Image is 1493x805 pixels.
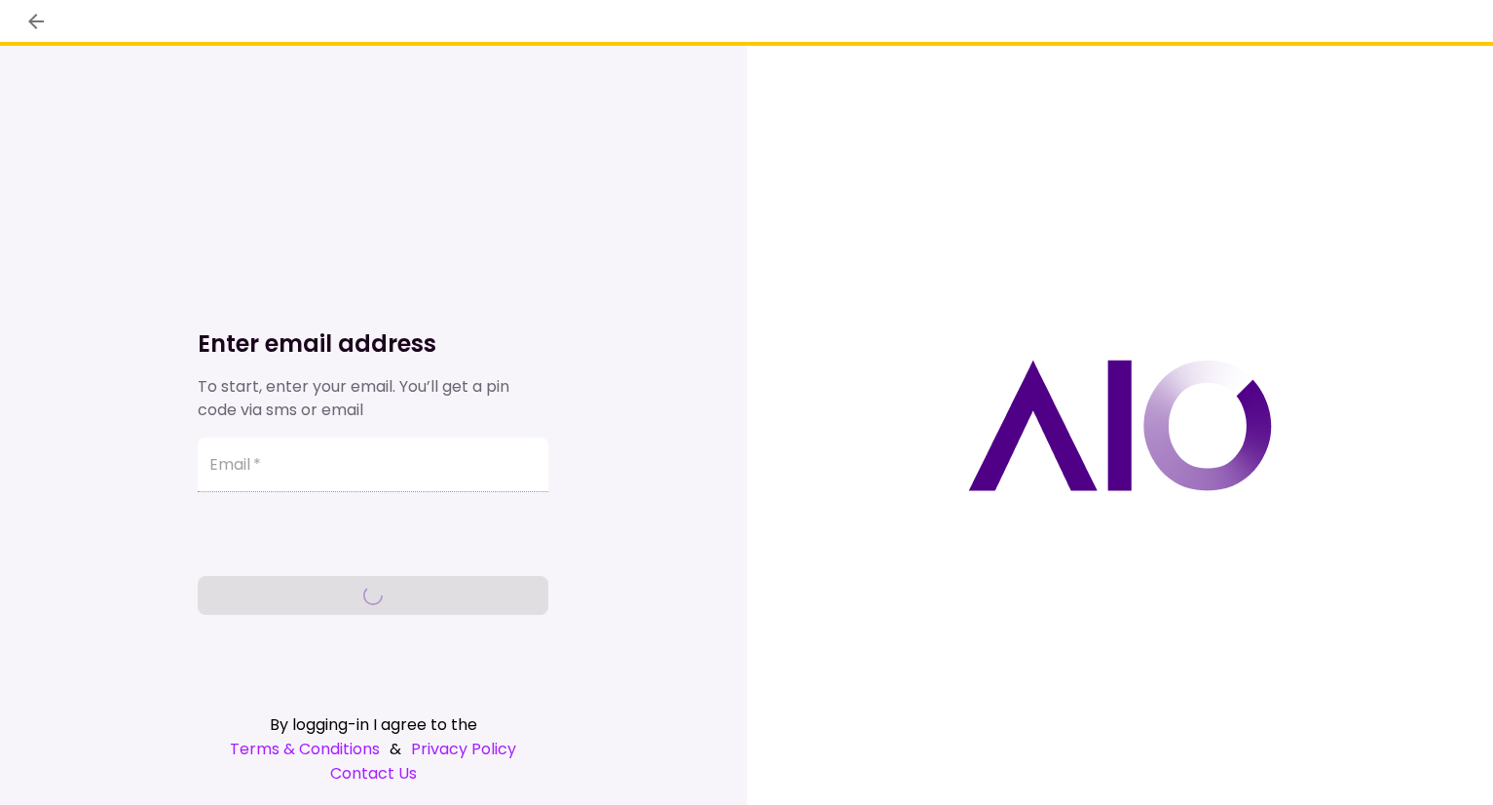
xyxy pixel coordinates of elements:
a: Contact Us [198,761,548,786]
div: To start, enter your email. You’ll get a pin code via sms or email [198,375,548,422]
button: back [19,5,53,38]
h1: Enter email address [198,328,548,360]
div: & [198,737,548,761]
img: AIO logo [968,360,1272,491]
a: Privacy Policy [411,737,516,761]
a: Terms & Conditions [230,737,380,761]
div: By logging-in I agree to the [198,712,548,737]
